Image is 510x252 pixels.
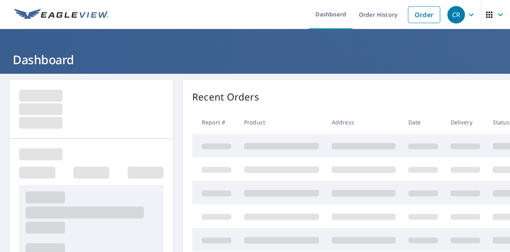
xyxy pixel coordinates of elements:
a: Order [408,6,440,23]
th: Address [325,110,402,134]
th: Product [238,110,325,134]
th: Date [402,110,444,134]
p: Recent Orders [192,90,259,104]
th: Delivery [444,110,486,134]
div: CR [447,6,465,24]
th: Report # [192,110,238,134]
h1: Dashboard [10,51,500,68]
img: EV Logo [14,9,108,21]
